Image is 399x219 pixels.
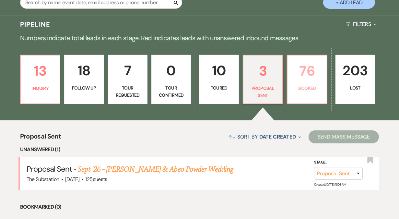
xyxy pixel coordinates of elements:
span: ↑↓ [229,133,236,140]
p: Lost [340,84,371,91]
p: Proposal Sent [247,85,278,99]
a: 76Booked [287,55,327,104]
span: Created: [DATE] 11:04 AM [314,182,346,187]
p: 3 [247,60,278,82]
p: 203 [340,60,371,81]
p: 10 [203,60,234,81]
p: 76 [291,60,323,82]
p: 7 [112,60,143,81]
p: 18 [68,60,100,81]
span: The Substation [27,176,59,183]
button: Sort By Date Created [226,128,304,145]
p: Booked [291,85,323,92]
p: 0 [156,60,187,81]
a: Sept '26 - [PERSON_NAME] & Abeo Powder Wedding [78,164,233,175]
span: Date Created [259,133,296,140]
label: Stage: [314,159,363,166]
a: 3Proposal Sent [243,55,283,104]
a: 18Follow Up [64,55,104,104]
span: Proposal Sent [20,131,61,145]
p: Tour Requested [112,84,143,99]
button: Send Mass Message [309,130,379,143]
p: Follow Up [68,84,100,91]
a: 203Lost [335,55,375,104]
a: 10Toured [199,55,239,104]
h3: Pipeline [20,20,51,29]
a: 7Tour Requested [108,55,147,104]
li: Unanswered (1) [20,145,379,154]
p: Tour Confirmed [156,84,187,99]
p: 13 [25,60,56,82]
span: Proposal Sent [27,164,72,174]
a: 13Inquiry [20,55,60,104]
button: Filters [344,16,379,33]
span: 125 guests [86,176,107,183]
p: Inquiry [25,85,56,92]
span: [DATE] [65,176,79,183]
p: Toured [203,84,234,91]
a: 0Tour Confirmed [151,55,191,104]
li: Bookmarked (0) [20,203,379,211]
